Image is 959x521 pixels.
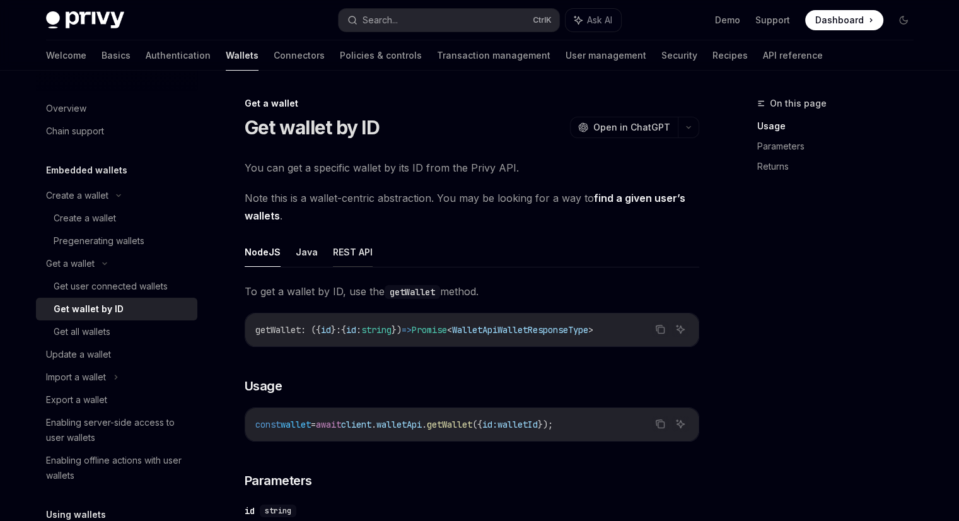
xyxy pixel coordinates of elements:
span: . [422,419,427,430]
span: < [447,324,452,336]
a: User management [566,40,646,71]
a: Update a wallet [36,343,197,366]
button: Toggle dark mode [893,10,914,30]
span: walletApi [376,419,422,430]
button: NodeJS [245,237,281,267]
button: Open in ChatGPT [570,117,678,138]
div: Get wallet by ID [54,301,124,317]
a: Chain support [36,120,197,143]
div: Get all wallets [54,324,110,339]
span: => [402,324,412,336]
div: Import a wallet [46,370,106,385]
span: Usage [245,377,282,395]
a: Connectors [274,40,325,71]
span: To get a wallet by ID, use the method. [245,283,699,300]
a: Wallets [226,40,259,71]
button: REST API [333,237,373,267]
span: id: [482,419,497,430]
span: Parameters [245,472,312,489]
a: Returns [757,156,924,177]
div: Create a wallet [54,211,116,226]
a: Usage [757,116,924,136]
span: > [588,324,593,336]
a: Overview [36,97,197,120]
a: Get wallet by ID [36,298,197,320]
button: Ask AI [566,9,621,32]
span: await [316,419,341,430]
h1: Get wallet by ID [245,116,380,139]
div: Overview [46,101,86,116]
code: getWallet [385,285,440,299]
button: Ask AI [672,321,689,337]
span: ({ [472,419,482,430]
span: Ask AI [587,14,612,26]
span: const [255,419,281,430]
button: Copy the contents from the code block [652,416,668,432]
span: : ({ [301,324,321,336]
span: string [361,324,392,336]
button: Copy the contents from the code block [652,321,668,337]
div: Export a wallet [46,392,107,407]
span: On this page [770,96,827,111]
span: id [321,324,331,336]
span: Ctrl K [533,15,552,25]
a: API reference [763,40,823,71]
div: Pregenerating wallets [54,233,144,249]
div: Get a wallet [245,97,699,110]
a: Authentication [146,40,211,71]
a: Get user connected wallets [36,275,197,298]
a: Security [661,40,697,71]
span: id [346,324,356,336]
a: Transaction management [437,40,550,71]
a: Enabling offline actions with user wallets [36,449,197,487]
div: Get user connected wallets [54,279,168,294]
span: You can get a specific wallet by its ID from the Privy API. [245,159,699,177]
button: Ask AI [672,416,689,432]
h5: Embedded wallets [46,163,127,178]
span: }) [392,324,402,336]
span: Note this is a wallet-centric abstraction. You may be looking for a way to . [245,189,699,225]
span: WalletApiWalletResponseType [452,324,588,336]
span: Open in ChatGPT [593,121,670,134]
span: Dashboard [815,14,864,26]
span: }); [538,419,553,430]
a: Policies & controls [340,40,422,71]
img: dark logo [46,11,124,29]
a: Get all wallets [36,320,197,343]
span: getWallet [255,324,301,336]
a: Pregenerating wallets [36,230,197,252]
a: Enabling server-side access to user wallets [36,411,197,449]
a: Welcome [46,40,86,71]
a: Demo [715,14,740,26]
a: Export a wallet [36,389,197,411]
div: Get a wallet [46,256,95,271]
span: wallet [281,419,311,430]
a: Dashboard [805,10,883,30]
span: getWallet [427,419,472,430]
span: : [356,324,361,336]
div: Update a wallet [46,347,111,362]
div: Enabling server-side access to user wallets [46,415,190,445]
span: : [336,324,341,336]
button: Java [296,237,318,267]
span: . [371,419,376,430]
div: Search... [363,13,398,28]
a: Recipes [712,40,748,71]
div: Enabling offline actions with user wallets [46,453,190,483]
button: Search...CtrlK [339,9,559,32]
a: Support [755,14,790,26]
span: walletId [497,419,538,430]
span: { [341,324,346,336]
span: Promise [412,324,447,336]
span: = [311,419,316,430]
div: Chain support [46,124,104,139]
a: Create a wallet [36,207,197,230]
div: Create a wallet [46,188,108,203]
span: string [265,506,291,516]
div: id [245,505,255,517]
a: Parameters [757,136,924,156]
a: Basics [102,40,131,71]
span: } [331,324,336,336]
span: client [341,419,371,430]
